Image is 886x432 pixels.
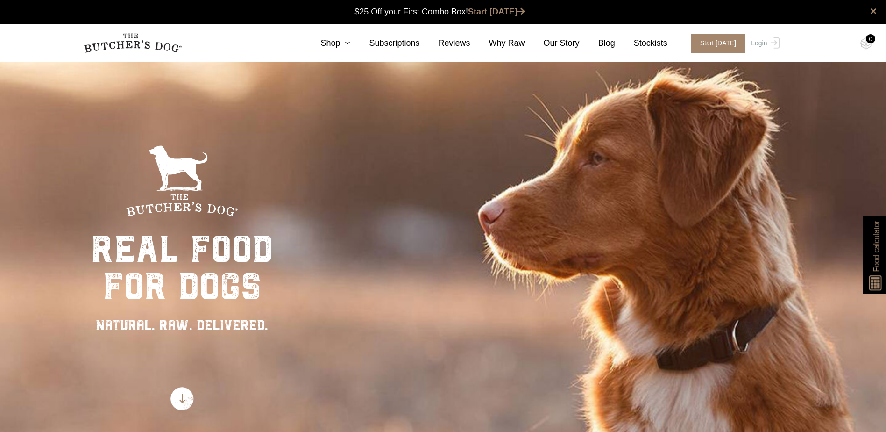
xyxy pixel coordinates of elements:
a: Subscriptions [350,37,419,50]
a: close [870,6,877,17]
a: Reviews [420,37,470,50]
img: TBD_Cart-Empty.png [860,37,872,50]
a: Start [DATE] [468,7,525,16]
a: Start [DATE] [681,34,749,53]
div: 0 [866,34,875,43]
a: Why Raw [470,37,525,50]
a: Stockists [615,37,667,50]
a: Shop [302,37,350,50]
span: Start [DATE] [691,34,746,53]
a: Blog [580,37,615,50]
a: Login [749,34,779,53]
div: NATURAL. RAW. DELIVERED. [91,315,273,336]
span: Food calculator [871,221,882,272]
a: Our Story [525,37,580,50]
div: real food for dogs [91,230,273,305]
